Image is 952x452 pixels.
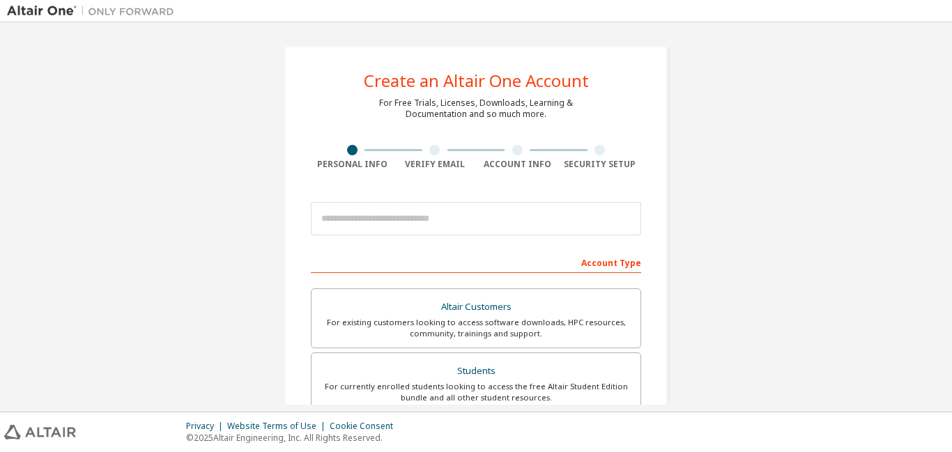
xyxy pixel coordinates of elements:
div: Altair Customers [320,297,632,317]
div: For currently enrolled students looking to access the free Altair Student Edition bundle and all ... [320,381,632,403]
img: Altair One [7,4,181,18]
div: For existing customers looking to access software downloads, HPC resources, community, trainings ... [320,317,632,339]
p: © 2025 Altair Engineering, Inc. All Rights Reserved. [186,432,401,444]
div: Account Info [476,159,559,170]
div: Create an Altair One Account [364,72,589,89]
div: Verify Email [394,159,477,170]
div: Privacy [186,421,227,432]
div: For Free Trials, Licenses, Downloads, Learning & Documentation and so much more. [379,98,573,120]
div: Students [320,361,632,381]
div: Security Setup [559,159,642,170]
div: Website Terms of Use [227,421,330,432]
div: Account Type [311,251,641,273]
div: Cookie Consent [330,421,401,432]
div: Personal Info [311,159,394,170]
img: altair_logo.svg [4,425,76,439]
